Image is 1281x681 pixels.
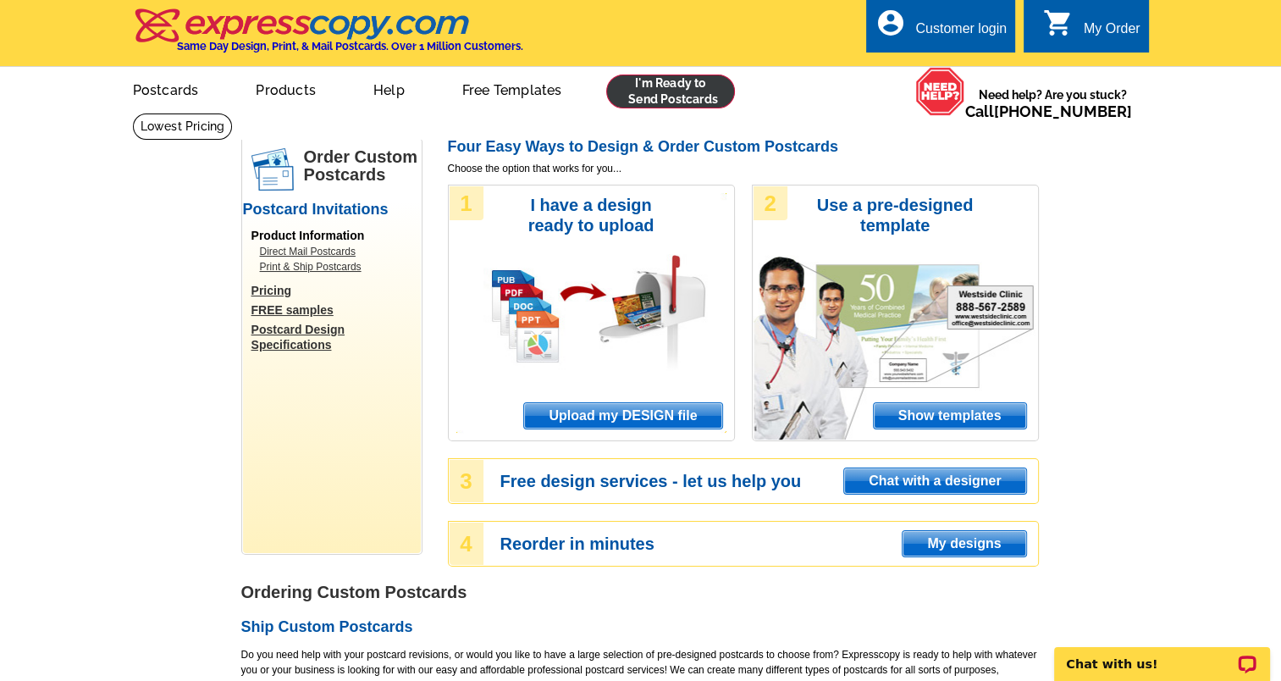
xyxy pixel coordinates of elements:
h1: Order Custom Postcards [304,148,421,184]
a: My designs [902,530,1026,557]
span: Upload my DESIGN file [524,403,721,429]
div: 1 [450,186,483,220]
a: account_circle Customer login [875,19,1007,40]
a: shopping_cart My Order [1043,19,1140,40]
span: My designs [903,531,1025,556]
div: 4 [450,523,483,565]
span: Chat with a designer [844,468,1025,494]
a: Free Templates [435,69,589,108]
a: Print & Ship Postcards [260,259,412,274]
a: Postcards [106,69,226,108]
h3: Use a pre-designed template [809,195,982,235]
h3: Reorder in minutes [500,536,1037,551]
div: Customer login [915,21,1007,45]
i: shopping_cart [1043,8,1074,38]
div: 3 [450,460,483,502]
a: Same Day Design, Print, & Mail Postcards. Over 1 Million Customers. [133,20,523,53]
h2: Postcard Invitations [243,201,421,219]
a: Direct Mail Postcards [260,244,412,259]
h4: Same Day Design, Print, & Mail Postcards. Over 1 Million Customers. [177,40,523,53]
a: Pricing [251,283,421,298]
h3: Free design services - let us help you [500,473,1037,489]
a: Upload my DESIGN file [523,402,722,429]
h2: Ship Custom Postcards [241,618,1039,637]
span: Call [965,102,1132,120]
a: FREE samples [251,302,421,318]
strong: Ordering Custom Postcards [241,583,467,601]
span: Need help? Are you stuck? [965,86,1140,120]
img: help [915,67,965,116]
h3: I have a design ready to upload [505,195,678,235]
span: Show templates [874,403,1026,429]
iframe: LiveChat chat widget [1043,628,1281,681]
i: account_circle [875,8,905,38]
a: Show templates [873,402,1027,429]
a: Help [346,69,432,108]
a: Chat with a designer [843,468,1026,495]
div: My Order [1084,21,1140,45]
span: Choose the option that works for you... [448,161,1039,176]
a: Postcard Design Specifications [251,322,421,352]
a: Products [229,69,343,108]
a: [PHONE_NUMBER] [994,102,1132,120]
div: 2 [754,186,787,220]
span: Product Information [251,229,365,242]
img: postcards.png [251,148,294,191]
h2: Four Easy Ways to Design & Order Custom Postcards [448,138,1039,157]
